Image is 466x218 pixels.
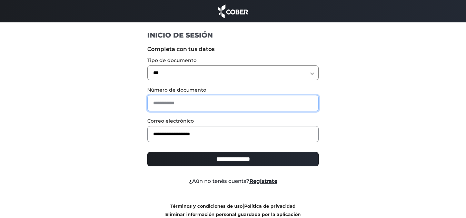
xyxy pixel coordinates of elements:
a: Términos y condiciones de uso [170,204,242,209]
label: Número de documento [147,86,319,94]
img: cober_marca.png [216,3,250,19]
a: Política de privacidad [244,204,296,209]
label: Completa con tus datos [147,45,319,53]
a: Registrate [249,178,277,184]
h1: INICIO DE SESIÓN [147,31,319,40]
div: ¿Aún no tenés cuenta? [142,177,324,185]
label: Correo electrónico [147,117,319,125]
a: Eliminar información personal guardada por la aplicación [165,212,301,217]
label: Tipo de documento [147,57,319,64]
